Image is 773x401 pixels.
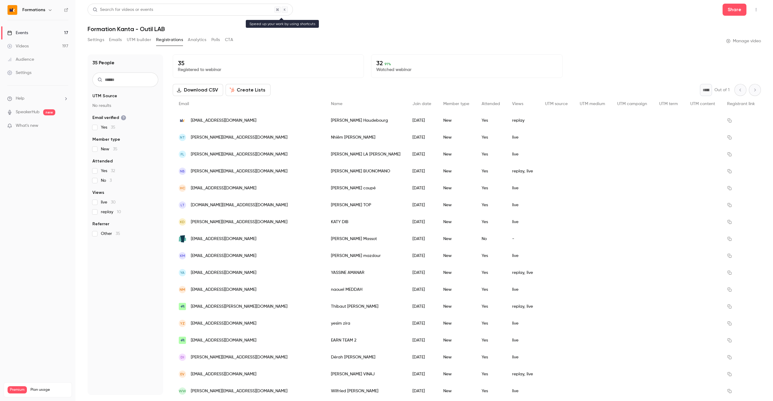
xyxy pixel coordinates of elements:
[191,185,256,191] span: [EMAIL_ADDRESS][DOMAIN_NAME]
[506,213,539,230] div: live
[437,298,475,315] div: New
[179,337,186,344] img: earn.fr
[331,102,342,106] span: Name
[92,59,114,66] h1: 35 People
[181,202,184,208] span: lT
[191,151,287,158] span: [PERSON_NAME][EMAIL_ADDRESS][DOMAIN_NAME]
[109,35,122,45] button: Emails
[191,337,256,344] span: [EMAIL_ADDRESS][DOMAIN_NAME]
[7,43,29,49] div: Videos
[406,332,437,349] div: [DATE]
[506,366,539,383] div: replay, live
[325,315,406,332] div: yesim zira
[437,383,475,399] div: New
[111,125,115,130] span: 35
[325,230,406,247] div: [PERSON_NAME] Massot
[443,102,469,106] span: Member type
[723,4,746,16] button: Share
[191,371,256,377] span: [EMAIL_ADDRESS][DOMAIN_NAME]
[437,366,475,383] div: New
[437,213,475,230] div: New
[8,386,27,393] span: Premium
[92,158,113,164] span: Attended
[437,315,475,332] div: New
[506,129,539,146] div: live
[111,169,115,173] span: 32
[181,152,184,157] span: FL
[179,235,186,242] img: 120-pour-cent.fr
[476,281,506,298] div: Yes
[659,102,678,106] span: UTM term
[506,180,539,197] div: live
[406,315,437,332] div: [DATE]
[506,264,539,281] div: replay, live
[211,35,220,45] button: Polls
[406,264,437,281] div: [DATE]
[325,180,406,197] div: [PERSON_NAME] coupé
[173,84,223,96] button: Download CSV
[188,35,207,45] button: Analytics
[406,163,437,180] div: [DATE]
[406,247,437,264] div: [DATE]
[476,264,506,281] div: Yes
[506,197,539,213] div: live
[30,387,68,392] span: Plan usage
[506,383,539,399] div: live
[325,213,406,230] div: KATY DIB
[88,25,761,33] h1: Formation Kanta - Outil LAB
[92,115,126,121] span: Email verified
[92,103,158,109] p: No results
[506,146,539,163] div: live
[727,102,755,106] span: Registrant link
[101,178,112,184] span: No
[506,281,539,298] div: live
[7,95,68,102] li: help-dropdown-opener
[476,366,506,383] div: Yes
[92,221,109,227] span: Referrer
[476,383,506,399] div: Yes
[325,366,406,383] div: [PERSON_NAME] VINAJ
[512,102,523,106] span: Views
[545,102,568,106] span: UTM source
[476,332,506,349] div: Yes
[16,95,24,102] span: Help
[117,210,121,214] span: 10
[191,117,256,124] span: [EMAIL_ADDRESS][DOMAIN_NAME]
[113,147,117,151] span: 35
[92,93,158,237] section: facet-groups
[325,349,406,366] div: Dérah [PERSON_NAME]
[325,332,406,349] div: EARN TEAM 2
[714,87,730,93] p: Out of 1
[127,35,151,45] button: UTM builder
[16,109,40,115] a: SpeakerHub
[476,315,506,332] div: Yes
[406,129,437,146] div: [DATE]
[406,298,437,315] div: [DATE]
[437,180,475,197] div: New
[191,388,287,394] span: [PERSON_NAME][EMAIL_ADDRESS][DOMAIN_NAME]
[225,35,233,45] button: CTA
[156,35,183,45] button: Registrations
[384,62,391,66] span: 91 %
[406,213,437,230] div: [DATE]
[179,388,186,394] span: WW
[92,190,104,196] span: Views
[376,67,557,73] p: Watched webinar
[437,264,475,281] div: New
[180,219,185,225] span: KD
[476,213,506,230] div: Yes
[437,146,475,163] div: New
[506,247,539,264] div: live
[325,129,406,146] div: Nhiêm [PERSON_NAME]
[101,168,115,174] span: Yes
[476,298,506,315] div: Yes
[580,102,605,106] span: UTM medium
[191,320,256,327] span: [EMAIL_ADDRESS][DOMAIN_NAME]
[437,163,475,180] div: New
[180,321,185,326] span: yz
[476,197,506,213] div: Yes
[437,247,475,264] div: New
[61,123,68,129] iframe: Noticeable Trigger
[506,332,539,349] div: live
[191,303,287,310] span: [EMAIL_ADDRESS][PERSON_NAME][DOMAIN_NAME]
